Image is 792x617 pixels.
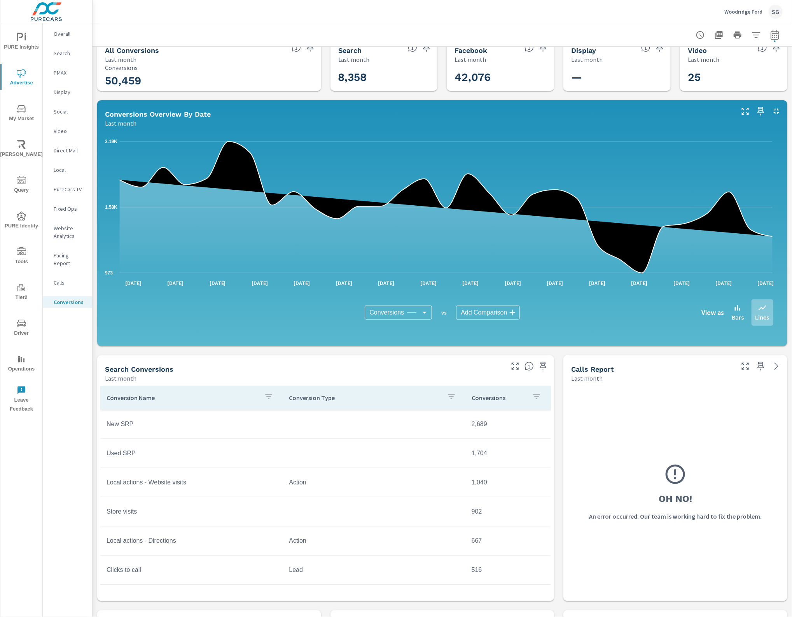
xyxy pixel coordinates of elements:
[54,49,86,57] p: Search
[770,41,783,54] span: Save this to your personalized report
[465,560,551,580] td: 516
[204,279,231,287] p: [DATE]
[3,355,40,374] span: Operations
[162,279,189,287] p: [DATE]
[54,108,86,115] p: Social
[688,55,719,64] p: Last month
[571,365,614,373] h5: Calls Report
[537,41,549,54] span: Save this to your personalized report
[43,277,92,288] div: Calls
[542,279,569,287] p: [DATE]
[105,365,173,373] h5: Search Conversions
[304,41,316,54] span: Save this to your personalized report
[43,67,92,79] div: PMAX
[571,374,603,383] p: Last month
[455,46,487,54] h5: Facebook
[755,313,769,322] p: Lines
[654,41,666,54] span: Save this to your personalized report
[472,394,526,402] p: Conversions
[732,313,744,322] p: Bars
[641,43,650,52] span: Display Conversions include Actions, Leads and Unmapped Conversions
[338,46,362,54] h5: Search
[3,386,40,414] span: Leave Feedback
[770,105,783,117] button: Minimize Widget
[525,43,534,52] span: All conversions reported from Facebook with duplicates filtered out
[43,106,92,117] div: Social
[105,46,159,54] h5: All Conversions
[3,247,40,266] span: Tools
[739,105,752,117] button: Make Fullscreen
[571,55,603,64] p: Last month
[415,279,442,287] p: [DATE]
[289,394,440,402] p: Conversion Type
[589,512,762,521] p: An error occurred. Our team is working hard to fix the problem.
[465,502,551,521] td: 902
[3,104,40,123] span: My Market
[105,74,313,87] h3: 50,459
[752,279,780,287] p: [DATE]
[54,69,86,77] p: PMAX
[659,492,692,505] h3: Oh No!
[420,41,433,54] span: Save this to your personalized report
[455,55,486,64] p: Last month
[43,296,92,308] div: Conversions
[283,531,465,551] td: Action
[283,560,465,580] td: Lead
[100,473,283,492] td: Local actions - Website visits
[626,279,653,287] p: [DATE]
[730,27,745,43] button: Print Report
[54,298,86,306] p: Conversions
[105,374,136,383] p: Last month
[584,279,611,287] p: [DATE]
[748,27,764,43] button: Apply Filters
[465,531,551,551] td: 667
[246,279,273,287] p: [DATE]
[465,473,551,492] td: 1,040
[365,306,432,320] div: Conversions
[525,362,534,371] span: Search Conversions include Actions, Leads and Unmapped Conversions
[710,279,737,287] p: [DATE]
[100,502,283,521] td: Store visits
[288,279,316,287] p: [DATE]
[105,55,136,64] p: Last month
[3,211,40,231] span: PURE Identity
[769,5,783,19] div: SG
[43,145,92,156] div: Direct Mail
[0,23,42,417] div: nav menu
[571,46,596,54] h5: Display
[43,125,92,137] div: Video
[755,360,767,372] span: Save this to your personalized report
[105,270,113,276] text: 973
[292,43,301,52] span: All Conversions include Actions, Leads and Unmapped Conversions
[54,185,86,193] p: PureCars TV
[465,444,551,463] td: 1,704
[100,560,283,580] td: Clicks to call
[283,473,465,492] td: Action
[688,46,707,54] h5: Video
[105,139,117,144] text: 2.19K
[105,205,117,210] text: 1.58K
[100,531,283,551] td: Local actions - Directions
[54,224,86,240] p: Website Analytics
[499,279,526,287] p: [DATE]
[330,279,358,287] p: [DATE]
[43,86,92,98] div: Display
[3,140,40,159] span: [PERSON_NAME]
[3,176,40,195] span: Query
[105,110,211,118] h5: Conversions Overview By Date
[758,43,767,52] span: Video Conversions include Actions, Leads and Unmapped Conversions
[54,127,86,135] p: Video
[100,444,283,463] td: Used SRP
[338,71,441,84] h3: 8,358
[408,43,417,52] span: Search Conversions include Actions, Leads and Unmapped Conversions.
[43,203,92,215] div: Fixed Ops
[739,360,752,372] button: Make Fullscreen
[54,252,86,267] p: Pacing Report
[770,360,783,372] a: See more details in report
[369,309,404,316] span: Conversions
[711,27,727,43] button: "Export Report to PDF"
[43,164,92,176] div: Local
[688,71,790,84] h3: 25
[54,279,86,287] p: Calls
[43,222,92,242] div: Website Analytics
